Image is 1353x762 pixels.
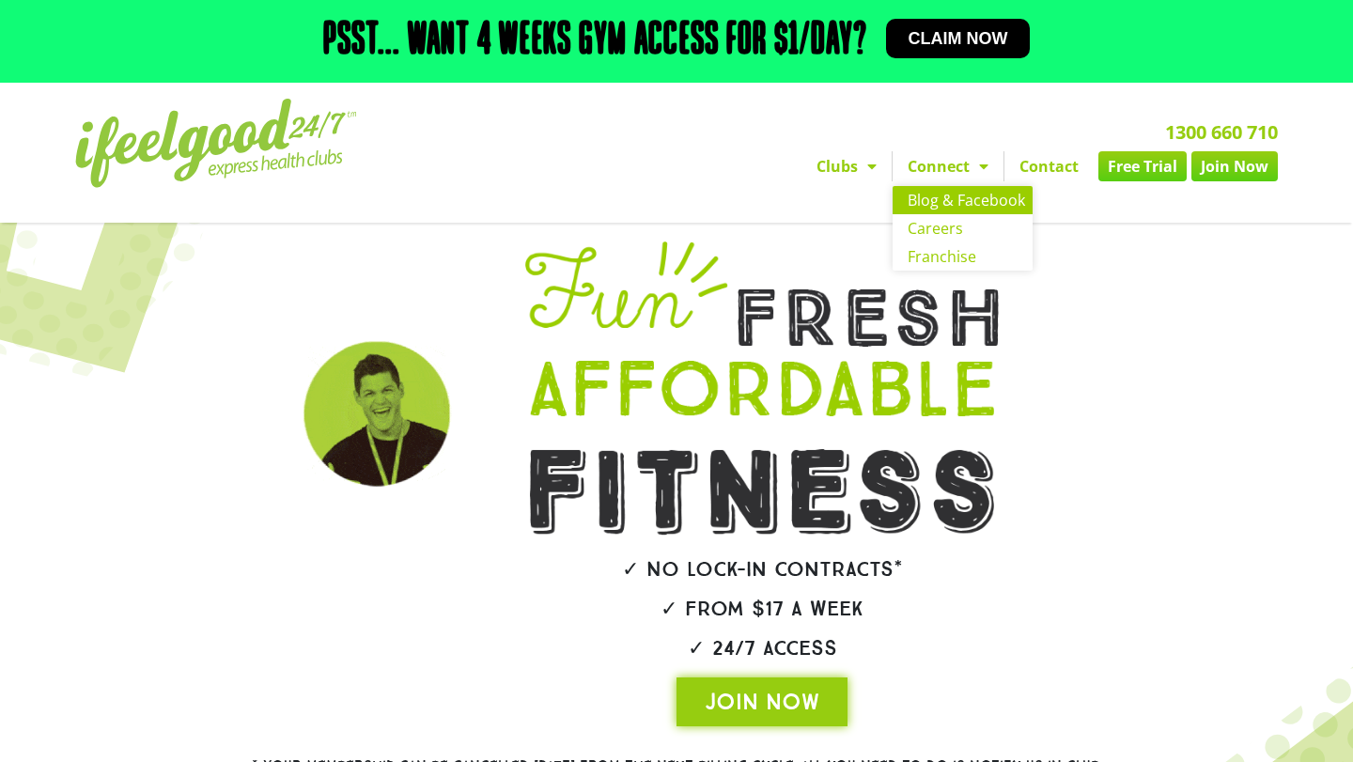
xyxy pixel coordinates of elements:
a: Free Trial [1098,151,1187,181]
a: Join Now [1191,151,1278,181]
a: Clubs [801,151,892,181]
h2: ✓ 24/7 Access [472,638,1052,659]
a: Claim now [886,19,1031,58]
h2: ✓ From $17 a week [472,599,1052,619]
a: Franchise [893,242,1033,271]
a: 1300 660 710 [1165,119,1278,145]
a: Blog & Facebook [893,186,1033,214]
nav: Menu [503,151,1278,181]
a: JOIN NOW [676,677,848,726]
ul: Connect [893,186,1033,271]
span: JOIN NOW [705,687,819,717]
h2: ✓ No lock-in contracts* [472,559,1052,580]
span: Claim now [909,30,1008,47]
a: Careers [893,214,1033,242]
a: Connect [893,151,1003,181]
a: Contact [1004,151,1094,181]
h2: Psst... Want 4 weeks gym access for $1/day? [323,19,867,64]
